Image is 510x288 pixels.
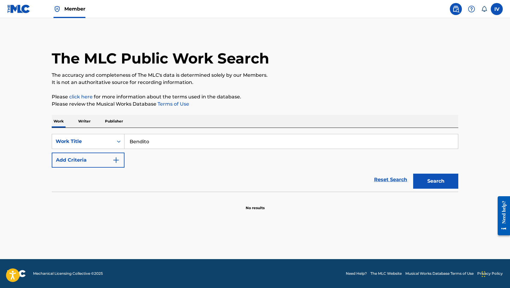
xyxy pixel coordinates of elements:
[156,101,189,107] a: Terms of Use
[477,271,503,276] a: Privacy Policy
[491,3,503,15] div: User Menu
[52,115,66,128] p: Work
[481,6,487,12] div: Notifications
[413,174,458,189] button: Search
[468,5,475,13] img: help
[54,5,61,13] img: Top Rightsholder
[52,72,458,79] p: The accuracy and completeness of The MLC's data is determined solely by our Members.
[480,259,510,288] iframe: Chat Widget
[69,94,93,100] a: click here
[493,191,510,240] iframe: Resource Center
[371,173,410,186] a: Reset Search
[52,134,458,192] form: Search Form
[52,49,269,67] h1: The MLC Public Work Search
[450,3,462,15] a: Public Search
[33,271,103,276] span: Mechanical Licensing Collective © 2025
[405,271,474,276] a: Musical Works Database Terms of Use
[52,153,124,168] button: Add Criteria
[52,101,458,108] p: Please review the Musical Works Database
[112,156,120,164] img: 9d2ae6d4665cec9f34b9.svg
[76,115,92,128] p: Writer
[52,79,458,86] p: It is not an authoritative source for recording information.
[56,138,110,145] div: Work Title
[452,5,459,13] img: search
[465,3,478,15] div: Help
[7,270,26,277] img: logo
[246,198,265,211] p: No results
[52,93,458,101] p: Please for more information about the terms used in the database.
[482,265,485,283] div: Arrastrar
[64,5,85,12] span: Member
[7,5,30,13] img: MLC Logo
[103,115,125,128] p: Publisher
[480,259,510,288] div: Widget de chat
[370,271,402,276] a: The MLC Website
[346,271,367,276] a: Need Help?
